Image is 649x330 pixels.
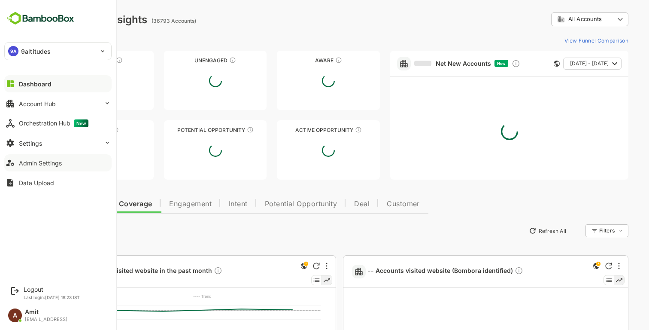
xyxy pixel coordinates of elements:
div: These accounts have open opportunities which might be at any of the Sales Stages [325,126,332,133]
div: Aware [247,57,350,64]
div: Engaged [21,127,124,133]
a: Net New Accounts [384,60,461,67]
text: ---- Trend [163,294,182,299]
ag: (36793 Accounts) [121,18,169,24]
p: Last login: [DATE] 18:23 IST [24,295,80,300]
div: 9A [8,46,18,56]
div: Dashboard [19,80,52,88]
div: Description not present [485,266,493,276]
div: Active Opportunity [247,127,350,133]
span: All Accounts [538,16,572,22]
div: Refresh [283,263,290,269]
div: This card does not support filter and segments [524,61,530,67]
div: 9A9altitudes [5,43,111,60]
img: BambooboxFullLogoMark.5f36c76dfaba33ec1ec1367b70bb1252.svg [4,10,77,27]
span: Potential Opportunity [235,201,307,208]
button: Account Hub [4,95,112,112]
div: Refresh [575,263,582,269]
button: New Insights [21,223,83,238]
text: 150 [40,317,47,321]
button: [DATE] - [DATE] [533,58,591,70]
button: Data Upload [4,174,112,191]
button: Settings [4,134,112,152]
span: Customer [357,201,390,208]
div: A [8,309,22,322]
div: Data Upload [19,179,54,186]
button: Admin Settings [4,154,112,171]
div: Orchestration Hub [19,119,88,127]
span: Deal [324,201,340,208]
span: -- Accounts visited website in the past month [45,266,192,276]
button: Dashboard [4,75,112,92]
span: New [467,61,476,66]
p: 9altitudes [21,47,51,56]
div: These accounts have not been engaged with for a defined time period [86,57,93,64]
div: Settings [19,140,42,147]
div: Logout [24,286,80,293]
div: Unengaged [134,57,237,64]
span: Engagement [139,201,182,208]
span: -- Accounts visited website (Bombora identified) [338,266,493,276]
div: All Accounts [527,15,585,23]
div: Description not present [184,266,192,276]
div: Potential Opportunity [134,127,237,133]
div: This is a global insight. Segment selection is not applicable for this view [269,261,279,272]
div: Discover new ICP-fit accounts showing engagement — via intent surges, anonymous website visits, L... [482,59,490,68]
div: Dashboard Insights [21,13,117,26]
div: Filters [569,227,585,234]
div: Filters [568,223,598,238]
div: More [296,263,297,269]
div: This is a global insight. Segment selection is not applicable for this view [561,261,571,272]
button: Orchestration HubNew [4,115,112,132]
a: -- Accounts visited website (Bombora identified)Description not present [338,266,497,276]
div: These accounts are warm, further nurturing would qualify them to MQAs [82,126,89,133]
span: Data Quality and Coverage [29,201,122,208]
div: Admin Settings [19,159,62,167]
div: These accounts have just entered the buying cycle and need further nurturing [305,57,312,64]
div: These accounts have not shown enough engagement and need nurturing [199,57,206,64]
div: More [588,263,590,269]
span: New [74,119,88,127]
span: [DATE] - [DATE] [540,58,579,69]
div: Account Hub [19,100,56,107]
button: View Funnel Comparison [531,34,598,47]
div: [EMAIL_ADDRESS] [25,317,67,322]
span: Intent [199,201,218,208]
button: Refresh All [495,224,540,238]
div: All Accounts [521,11,598,28]
div: These accounts are MQAs and can be passed on to Inside Sales [217,126,224,133]
text: 200 [39,303,47,308]
div: Amit [25,309,67,316]
div: Unreached [21,57,124,64]
a: -- Accounts visited website in the past monthDescription not present [45,266,196,276]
